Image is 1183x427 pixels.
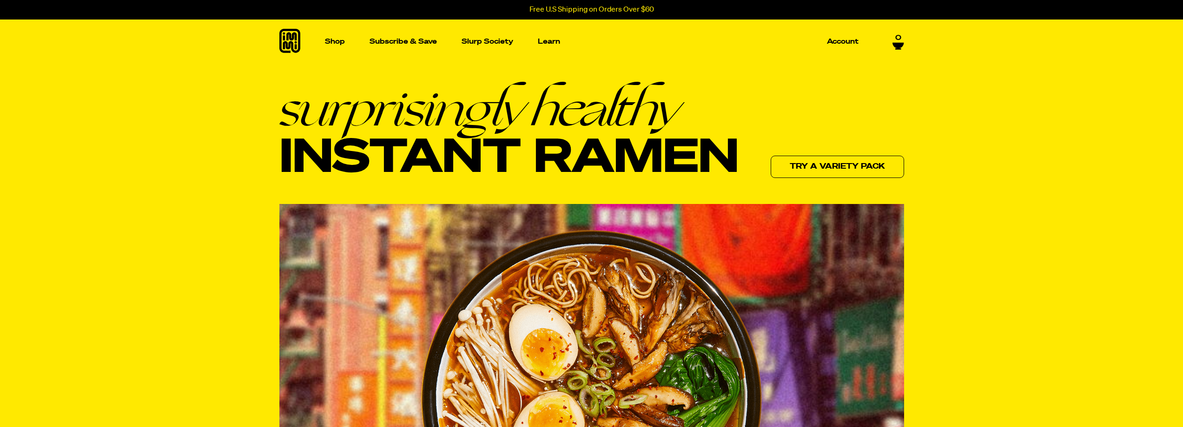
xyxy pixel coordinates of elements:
p: Shop [325,38,345,45]
h1: Instant Ramen [279,82,739,184]
em: surprisingly healthy [279,82,739,133]
span: 0 [895,34,901,42]
p: Free U.S Shipping on Orders Over $60 [529,6,654,14]
a: Subscribe & Save [366,34,441,49]
p: Subscribe & Save [370,38,437,45]
a: Slurp Society [458,34,517,49]
a: Account [823,34,862,49]
a: 0 [892,34,904,50]
p: Learn [538,38,560,45]
nav: Main navigation [321,20,862,64]
p: Account [827,38,859,45]
a: Learn [534,20,564,64]
a: Shop [321,20,349,64]
p: Slurp Society [462,38,513,45]
a: Try a variety pack [771,156,904,178]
